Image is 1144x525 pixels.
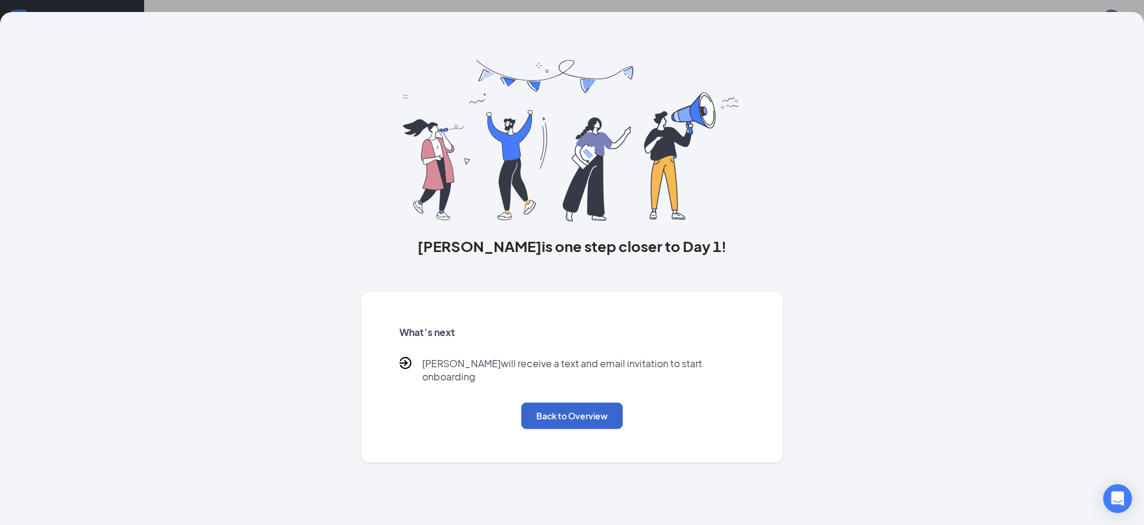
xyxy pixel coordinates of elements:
[361,236,784,256] h3: [PERSON_NAME] is one step closer to Day 1!
[403,60,741,221] img: you are all set
[521,403,623,429] button: Back to Overview
[422,357,745,383] p: [PERSON_NAME] will receive a text and email invitation to start onboarding
[1103,484,1132,513] div: Open Intercom Messenger
[399,326,745,339] h5: What’s next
